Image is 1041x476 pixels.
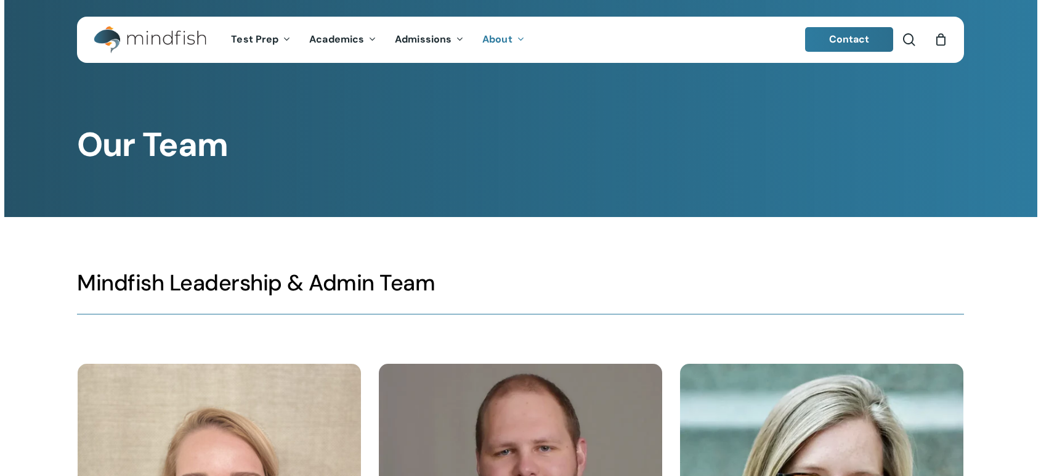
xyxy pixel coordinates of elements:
[222,35,300,45] a: Test Prep
[77,17,964,63] header: Main Menu
[395,33,452,46] span: Admissions
[934,33,947,46] a: Cart
[222,17,533,63] nav: Main Menu
[309,33,364,46] span: Academics
[77,269,963,297] h3: Mindfish Leadership & Admin Team
[482,33,512,46] span: About
[77,125,963,165] h1: Our Team
[386,35,473,45] a: Admissions
[231,33,278,46] span: Test Prep
[829,33,870,46] span: Contact
[300,35,386,45] a: Academics
[473,35,534,45] a: About
[805,27,894,52] a: Contact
